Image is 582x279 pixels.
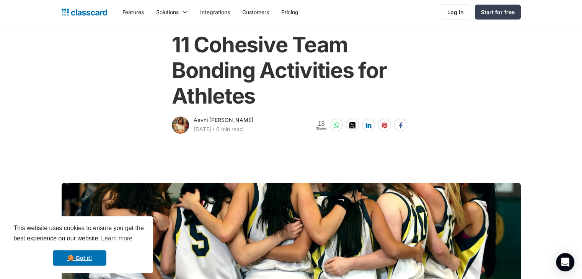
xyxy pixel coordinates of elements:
span: 18 [316,120,327,127]
div: 6 min read [216,125,243,134]
a: Log in [441,4,470,20]
a: Integrations [194,3,236,21]
img: whatsapp-white sharing button [333,122,339,128]
a: learn more about cookies [100,233,134,244]
div: Solutions [150,3,194,21]
div: Log in [447,8,464,16]
span: This website uses cookies to ensure you get the best experience on our website. [13,224,146,244]
div: ‧ [211,125,216,135]
a: Pricing [275,3,305,21]
a: Customers [236,3,275,21]
h1: 11 Cohesive Team Bonding Activities for Athletes [172,32,410,109]
img: twitter-white sharing button [349,122,355,128]
div: Open Intercom Messenger [556,253,574,271]
div: cookieconsent [6,216,153,273]
a: Features [116,3,150,21]
img: linkedin-white sharing button [365,122,372,128]
a: dismiss cookie message [53,250,106,266]
a: Start for free [475,5,521,19]
img: pinterest-white sharing button [381,122,388,128]
a: home [62,7,107,18]
div: Aavni [PERSON_NAME] [194,115,253,125]
div: Solutions [156,8,179,16]
span: Shares [316,127,327,130]
img: facebook-white sharing button [398,122,404,128]
div: Start for free [481,8,515,16]
div: [DATE] [194,125,211,134]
